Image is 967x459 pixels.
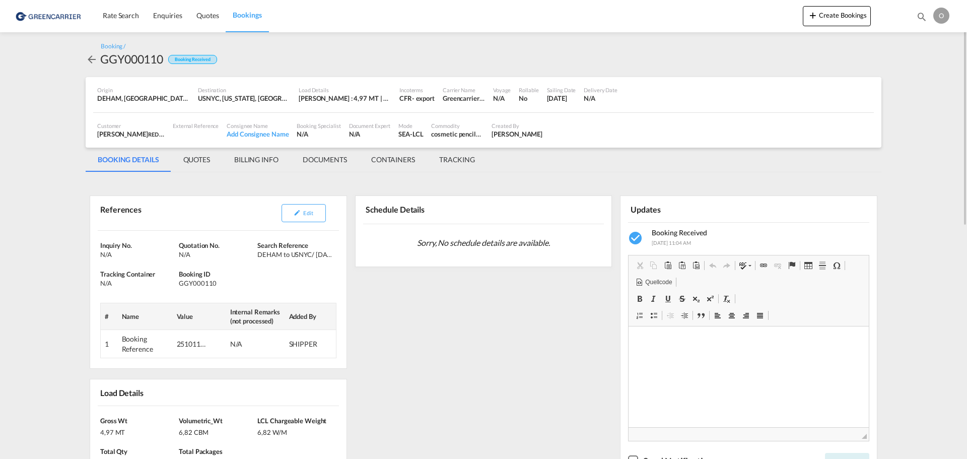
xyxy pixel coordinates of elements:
md-tab-item: DOCUMENTS [291,148,359,172]
th: Internal Remarks (not processed) [226,303,285,330]
div: Schedule Details [363,200,481,219]
div: Greencarrier Consolidators [443,94,485,103]
div: N/A [100,250,176,259]
span: Sorry, No schedule details are available. [413,233,554,252]
div: Consignee Name [227,122,289,129]
iframe: WYSIWYG-Editor, editor2 [629,326,869,427]
div: 21 Sep 2025 [547,94,576,103]
div: [PERSON_NAME] : 4,97 MT | Volumetric Wt : 6,82 CBM | Chargeable Wt : 6,82 W/M [299,94,391,103]
md-icon: icon-magnify [916,11,927,22]
a: Linksbündig [711,309,725,322]
div: Customer [97,122,165,129]
a: Ausschneiden (Strg+X) [633,259,647,272]
th: # [101,303,118,330]
div: N/A [297,129,340,139]
div: icon-magnify [916,11,927,26]
div: N/A [179,250,255,259]
div: N/A [349,129,391,139]
div: Created By [492,122,542,129]
a: Rechtsbündig [739,309,753,322]
div: Commodity [431,122,483,129]
span: Quotes [196,11,219,20]
span: Größe ändern [862,434,867,439]
div: DEHAM, Hamburg, Germany, Western Europe, Europe [97,94,190,103]
span: Total Packages [179,447,223,455]
div: Delivery Date [584,86,617,94]
md-tab-item: QUOTES [171,148,222,172]
a: Sonderzeichen einfügen [830,259,844,272]
div: Add Consignee Name [227,129,289,139]
a: Tiefgestellt [689,292,703,305]
div: Olesia Shevchuk [492,129,542,139]
span: Quellcode [644,278,672,287]
div: Booking Specialist [297,122,340,129]
a: Zitatblock [694,309,708,322]
div: Voyage [493,86,511,94]
a: Aus Word einfügen [689,259,703,272]
a: Tabelle [801,259,815,272]
a: Hochgestellt [703,292,717,305]
span: Enquiries [153,11,182,20]
span: Quotation No. [179,241,220,249]
div: icon-arrow-left [86,51,100,67]
a: Formatierung entfernen [720,292,734,305]
a: Rechtschreibprüfung während der Texteingabe (SCAYT) [736,259,754,272]
md-tab-item: BOOKING DETAILS [86,148,171,172]
div: SEA-LCL [398,129,423,139]
div: Destination [198,86,291,94]
div: Load Details [98,383,148,401]
img: 1378a7308afe11ef83610d9e779c6b34.png [15,5,83,27]
div: Rollable [519,86,538,94]
md-pagination-wrapper: Use the left and right arrow keys to navigate between tabs [86,148,487,172]
div: Carrier Name [443,86,485,94]
div: USNYC, New York, NY, United States, North America, Americas [198,94,291,103]
a: Nummerierte Liste einfügen/entfernen [633,309,647,322]
a: Fett (Strg+B) [633,292,647,305]
div: - export [412,94,435,103]
div: 6,82 CBM [179,425,255,437]
a: Blocksatz [753,309,767,322]
div: CFR [399,94,412,103]
span: Inquiry No. [100,241,132,249]
div: cosmetic pencils HS-code: 33042000 [431,129,483,139]
button: icon-pencilEdit [282,204,326,222]
md-icon: icon-plus 400-fg [807,9,819,21]
div: Incoterms [399,86,435,94]
a: Zentriert [725,309,739,322]
a: Kopieren (Strg+C) [647,259,661,272]
span: Booking ID [179,270,211,278]
div: O [933,8,949,24]
a: Link einfügen/editieren (Strg+K) [756,259,771,272]
a: Liste [647,309,661,322]
div: N/A [493,94,511,103]
span: Total Qty [100,447,127,455]
a: Als Klartext einfügen (Strg+Umschalt+V) [675,259,689,272]
a: Einfügen (Strg+V) [661,259,675,272]
div: References [98,200,216,226]
a: Einzug vergrößern [677,309,692,322]
md-tab-item: BILLING INFO [222,148,291,172]
button: icon-plus 400-fgCreate Bookings [803,6,871,26]
md-tab-item: TRACKING [427,148,487,172]
div: [PERSON_NAME] [97,129,165,139]
td: Booking Reference [118,330,173,358]
a: Quellcode [633,276,675,289]
div: N/A [100,279,176,288]
span: Gross Wt [100,417,127,425]
div: N/A [230,339,260,349]
div: External Reference [173,122,219,129]
md-icon: icon-pencil [294,209,301,216]
div: Sailing Date [547,86,576,94]
a: Kursiv (Strg+I) [647,292,661,305]
span: Rate Search [103,11,139,20]
md-tab-item: CONTAINERS [359,148,427,172]
a: Durchgestrichen [675,292,689,305]
md-icon: icon-checkbox-marked-circle [628,230,644,246]
div: Booking / [101,42,125,51]
td: 1 [101,330,118,358]
span: Bookings [233,11,261,19]
span: Edit [303,210,313,216]
div: N/A [584,94,617,103]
